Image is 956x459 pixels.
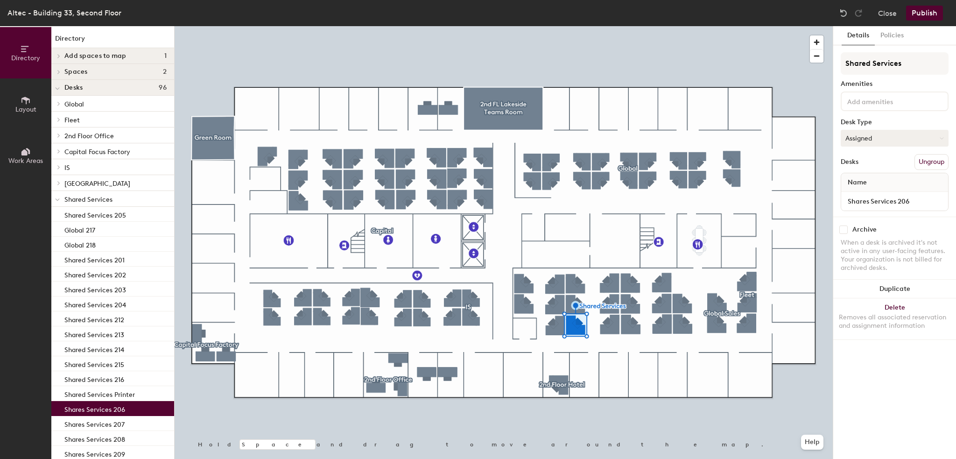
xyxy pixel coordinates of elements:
[839,313,950,330] div: Removes all associated reservation and assignment information
[854,8,863,18] img: Redo
[64,418,125,429] p: Shares Services 207
[159,84,167,92] span: 96
[64,52,127,60] span: Add spaces to map
[841,158,858,166] div: Desks
[843,174,872,191] span: Name
[852,226,877,233] div: Archive
[845,95,929,106] input: Add amenities
[64,448,125,459] p: Shares Services 209
[64,403,125,414] p: Shares Services 206
[64,224,95,234] p: Global 217
[64,68,88,76] span: Spaces
[841,80,949,88] div: Amenities
[878,6,897,21] button: Close
[64,84,83,92] span: Desks
[906,6,943,21] button: Publish
[64,209,126,219] p: Shared Services 205
[64,373,124,384] p: Shared Services 216
[833,280,956,298] button: Duplicate
[842,26,875,45] button: Details
[64,254,125,264] p: Shared Services 201
[64,100,84,108] span: Global
[51,34,174,48] h1: Directory
[64,283,126,294] p: Shared Services 203
[64,196,112,204] span: Shared Services
[15,106,36,113] span: Layout
[163,68,167,76] span: 2
[64,268,126,279] p: Shared Services 202
[64,433,125,444] p: Shares Services 208
[64,388,135,399] p: Shared Services Printer
[875,26,909,45] button: Policies
[64,239,96,249] p: Global 218
[64,343,124,354] p: Shared Services 214
[64,148,130,156] span: Capital Focus Factory
[833,298,956,339] button: DeleteRemoves all associated reservation and assignment information
[64,298,126,309] p: Shared Services 204
[64,313,124,324] p: Shared Services 212
[64,116,80,124] span: Fleet
[11,54,40,62] span: Directory
[914,154,949,170] button: Ungroup
[839,8,848,18] img: Undo
[7,7,121,19] div: Altec - Building 33, Second Floor
[64,180,130,188] span: [GEOGRAPHIC_DATA]
[843,195,946,208] input: Unnamed desk
[64,328,124,339] p: Shared Services 213
[841,130,949,147] button: Assigned
[64,132,114,140] span: 2nd Floor Office
[64,358,124,369] p: Shared Services 215
[841,239,949,272] div: When a desk is archived it's not active in any user-facing features. Your organization is not bil...
[841,119,949,126] div: Desk Type
[64,164,70,172] span: IS
[8,157,43,165] span: Work Areas
[164,52,167,60] span: 1
[801,435,823,450] button: Help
